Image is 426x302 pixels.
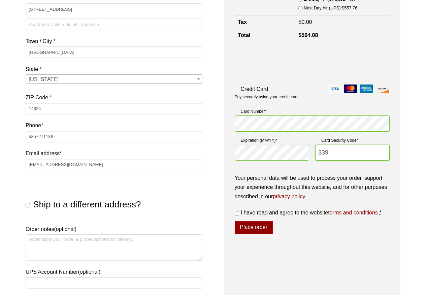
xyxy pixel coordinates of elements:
[235,108,390,115] label: Card Number
[328,85,341,93] img: visa
[235,137,309,144] label: Expiration (MM/YY)
[342,5,344,10] span: $
[298,19,312,25] bdi: 0.00
[379,210,381,215] abbr: required
[304,4,357,12] label: Next Day Air (UPS):
[26,37,202,46] label: Town / City
[235,29,295,42] th: Total
[26,74,202,84] span: State
[26,19,202,30] input: Apartment, suite, unit, etc. (optional)
[26,149,202,158] label: Email address
[342,5,357,10] bdi: 557.76
[235,173,390,201] p: Your personal data will be used to process your order, support your experience throughout this we...
[235,94,390,100] p: Pay securely using your credit card.
[26,203,30,207] input: Ship to a different address?
[241,210,378,215] span: I have read and agree to the website
[344,85,357,93] img: mastercard
[235,105,390,166] fieldset: Payment Info
[26,225,202,234] label: Order notes
[315,137,390,144] label: Card Security Code
[315,145,390,161] input: CSC
[298,32,301,38] span: $
[235,221,273,234] button: Place order
[235,211,239,215] input: I have read and agree to the websiteterms and conditions *
[26,93,202,102] label: ZIP Code
[360,85,373,93] img: amex
[328,210,378,215] a: terms and conditions
[26,65,202,74] label: State
[235,85,390,94] label: Credit Card
[26,75,202,84] span: New York
[54,226,76,232] span: (optional)
[375,85,389,93] img: discover
[26,3,202,15] input: House number and street name
[26,121,202,130] label: Phone
[235,16,295,29] th: Tax
[298,32,318,38] bdi: 564.08
[33,199,141,209] span: Ship to a different address?
[298,19,301,25] span: $
[26,267,202,276] label: UPS Account Number
[78,269,101,275] span: (optional)
[273,194,305,199] a: privacy policy
[235,49,337,75] iframe: reCAPTCHA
